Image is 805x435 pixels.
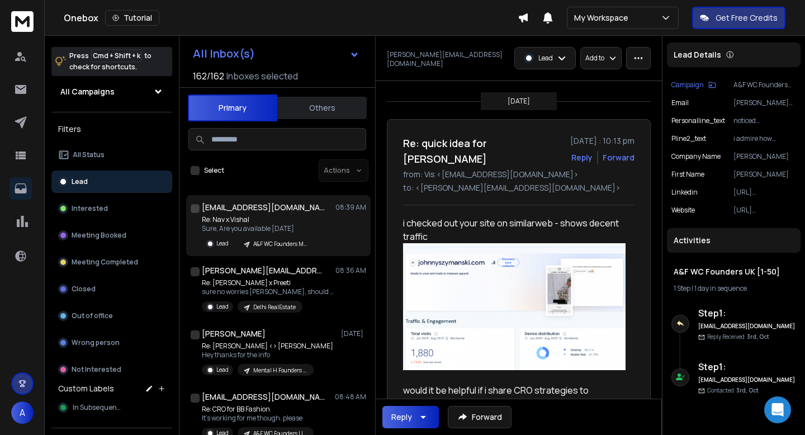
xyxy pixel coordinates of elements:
p: Hey thanks for the info [202,351,333,360]
p: 08:39 AM [335,203,366,212]
button: Tutorial [105,10,159,26]
p: Meeting Booked [72,231,126,240]
button: Primary [188,94,277,121]
p: Closed [72,285,96,294]
button: Out of office [51,305,172,327]
span: 1 Step [674,283,690,293]
span: 1 day in sequence [694,283,747,293]
p: Delhi RealEstate [253,303,296,311]
p: A&F WC Founders UK [1-50] [733,81,796,89]
p: to: <[PERSON_NAME][EMAIL_ADDRESS][DOMAIN_NAME]> [403,182,634,193]
p: Lead [216,302,229,311]
button: Reply [571,152,593,163]
p: [PERSON_NAME][EMAIL_ADDRESS][DOMAIN_NAME] [733,98,796,107]
button: A [11,401,34,424]
h1: [PERSON_NAME] [202,328,266,339]
p: i admire how [PERSON_NAME] honesty and laid-back style resonate in every piece. [733,134,796,143]
div: Forward [603,152,634,163]
button: Reply [382,406,439,428]
h6: [EMAIL_ADDRESS][DOMAIN_NAME] [698,322,796,330]
p: Re: Nav x Vishal [202,215,314,224]
div: Activities [667,228,801,253]
p: [URL][DOMAIN_NAME] [733,206,796,215]
h1: [PERSON_NAME][EMAIL_ADDRESS][PERSON_NAME][DOMAIN_NAME] [202,265,325,276]
p: Re: [PERSON_NAME] x Preeti [202,278,336,287]
p: website [671,206,695,215]
p: A&F WC Founders ME [1-50] [253,240,307,248]
p: Re: [PERSON_NAME] <> [PERSON_NAME] [202,342,333,351]
div: would it be helpful if i share CRO strategies to increase conversion? [403,384,626,410]
h3: Custom Labels [58,383,114,394]
p: [PERSON_NAME] [733,170,796,179]
p: Re: CRO for BB Fashion [202,405,314,414]
p: Meeting Completed [72,258,138,267]
button: Others [277,96,367,120]
button: Not Interested [51,358,172,381]
button: Campaign [671,81,716,89]
p: Mental H Founders [1-200] [253,366,307,375]
h6: Step 1 : [698,306,796,320]
h1: Re: quick idea for [PERSON_NAME] [403,135,563,167]
span: 3rd, Oct [736,386,759,394]
p: Press to check for shortcuts. [69,50,151,73]
button: All Status [51,144,172,166]
p: Out of office [72,311,113,320]
button: In Subsequence [51,396,172,419]
p: Lead [72,177,88,186]
h1: A&F WC Founders UK [1-50] [674,266,794,277]
h6: Step 1 : [698,360,796,373]
p: linkedin [671,188,698,197]
span: In Subsequence [73,403,124,412]
button: All Inbox(s) [184,42,368,65]
button: Lead [51,171,172,193]
span: 162 / 162 [193,69,224,83]
p: All Status [73,150,105,159]
div: Onebox [64,10,518,26]
p: Email [671,98,689,107]
h1: All Inbox(s) [193,48,255,59]
p: First Name [671,170,704,179]
p: Reply Received [707,333,769,341]
button: Wrong person [51,332,172,354]
button: Meeting Booked [51,224,172,247]
p: [PERSON_NAME] [733,152,796,161]
p: [DATE] : 10:13 pm [570,135,634,146]
div: | [674,284,794,293]
button: Meeting Completed [51,251,172,273]
p: Not Interested [72,365,121,374]
div: Reply [391,412,412,423]
span: 3rd, Oct [747,333,769,341]
button: Closed [51,278,172,300]
p: Interested [72,204,108,213]
p: 08:36 AM [335,266,366,275]
p: Lead [216,239,229,248]
h1: All Campaigns [60,86,115,97]
div: i checked out your site on similarweb - shows decent traffic [403,216,626,243]
p: Campaign [671,81,704,89]
p: Lead Details [674,49,721,60]
p: Get Free Credits [716,12,778,23]
h3: Filters [51,121,172,137]
button: All Campaigns [51,81,172,103]
h3: Inboxes selected [226,69,298,83]
h6: [EMAIL_ADDRESS][DOMAIN_NAME] [698,376,796,384]
p: personalline_text [671,116,725,125]
p: 08:48 AM [335,393,366,401]
p: [PERSON_NAME][EMAIL_ADDRESS][DOMAIN_NAME] [387,50,508,68]
p: [URL][DOMAIN_NAME][PERSON_NAME] [733,188,796,197]
button: Get Free Credits [692,7,785,29]
p: Lead [216,366,229,374]
p: Contacted [707,386,759,395]
p: [DATE] [341,329,366,338]
p: Wrong person [72,338,120,347]
p: from: Vis <[EMAIL_ADDRESS][DOMAIN_NAME]> [403,169,634,180]
p: pline2_text [671,134,706,143]
button: Interested [51,197,172,220]
span: Cmd + Shift + k [91,49,142,62]
button: Forward [448,406,512,428]
p: Add to [585,54,604,63]
h1: [EMAIL_ADDRESS][DOMAIN_NAME] [202,202,325,213]
p: noticed [PERSON_NAME] focus on simplicity in men's apparel is truly refreshing. [733,116,796,125]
